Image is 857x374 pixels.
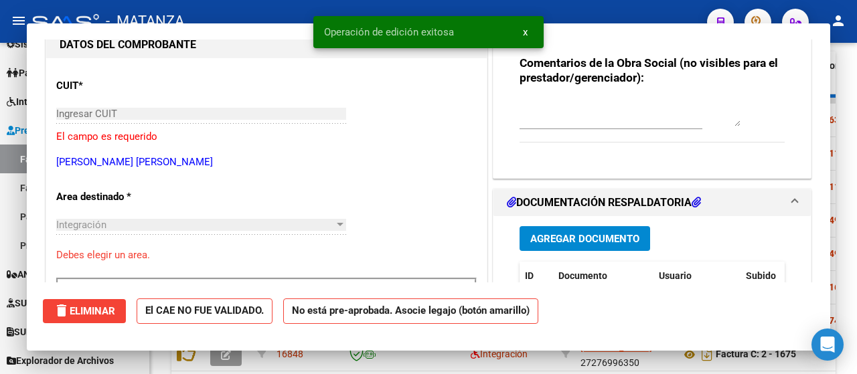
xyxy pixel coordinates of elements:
[7,37,50,52] span: Sistema
[56,248,477,263] p: Debes elegir un area.
[56,189,182,205] p: Area destinado *
[698,343,716,365] i: Descargar documento
[830,13,846,29] mat-icon: person
[56,78,182,94] p: CUIT
[523,26,528,38] span: x
[471,349,528,359] span: Integración
[493,189,811,216] mat-expansion-panel-header: DOCUMENTACIÓN RESPALDATORIA
[7,267,112,282] span: ANMAT - Trazabilidad
[746,270,776,281] span: Subido
[507,195,701,211] h1: DOCUMENTACIÓN RESPALDATORIA
[7,123,129,138] span: Prestadores / Proveedores
[520,56,778,84] strong: Comentarios de la Obra Social (no visibles para el prestador/gerenciador):
[7,66,50,80] span: Padrón
[54,305,115,317] span: Eliminar
[324,25,454,39] span: Operación de edición exitosa
[7,296,33,310] span: SUR
[659,270,692,281] span: Usuario
[525,270,534,281] span: ID
[7,324,44,339] span: SURGE
[530,233,639,245] span: Agregar Documento
[54,302,70,318] mat-icon: delete
[741,262,807,290] datatable-header-cell: Subido
[580,342,652,353] span: [PERSON_NAME]
[580,340,670,368] div: 27276996350
[43,299,126,323] button: Eliminar
[106,7,184,36] span: - MATANZA
[520,226,650,251] button: Agregar Documento
[56,219,106,231] span: Integración
[822,60,849,71] span: Monto
[512,20,538,44] button: x
[137,298,272,324] strong: El CAE NO FUE VALIDADO.
[716,349,796,360] strong: Factura C: 2 - 1675
[11,13,27,29] mat-icon: menu
[7,94,131,109] span: Integración (discapacidad)
[653,262,741,290] datatable-header-cell: Usuario
[520,262,553,290] datatable-header-cell: ID
[60,38,196,51] strong: DATOS DEL COMPROBANTE
[553,262,653,290] datatable-header-cell: Documento
[277,349,303,359] span: 16848
[56,129,477,145] p: El campo es requerido
[283,298,538,324] strong: No está pre-aprobada. Asocie legajo (botón amarillo)
[558,270,607,281] span: Documento
[811,329,844,361] div: Open Intercom Messenger
[56,155,477,170] p: [PERSON_NAME] [PERSON_NAME]
[7,353,114,368] span: Explorador de Archivos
